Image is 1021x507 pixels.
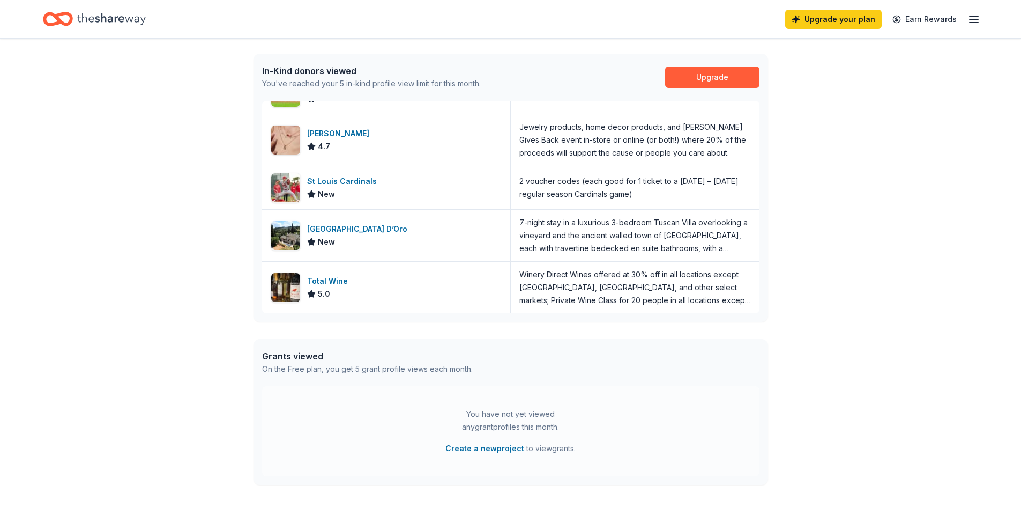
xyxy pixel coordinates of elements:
a: Upgrade [665,67,759,88]
div: Grants viewed [262,350,473,363]
div: Jewelry products, home decor products, and [PERSON_NAME] Gives Back event in-store or online (or ... [519,121,751,159]
div: On the Free plan, you get 5 grant profile views each month. [262,363,473,376]
div: St Louis Cardinals [307,175,381,188]
img: Image for Total Wine [271,273,300,302]
span: New [318,236,335,248]
img: Image for Kendra Scott [271,126,300,155]
div: Total Wine [307,275,352,288]
div: Winery Direct Wines offered at 30% off in all locations except [GEOGRAPHIC_DATA], [GEOGRAPHIC_DAT... [519,268,751,307]
div: [PERSON_NAME] [307,127,374,140]
div: In-Kind donors viewed [262,64,481,77]
div: You've reached your 5 in-kind profile view limit for this month. [262,77,481,90]
span: New [318,188,335,201]
a: Earn Rewards [886,10,963,29]
button: Create a newproject [445,442,524,455]
div: You have not yet viewed any grant profiles this month. [444,408,578,433]
a: Home [43,6,146,32]
img: Image for St Louis Cardinals [271,173,300,202]
div: 7-night stay in a luxurious 3-bedroom Tuscan Villa overlooking a vineyard and the ancient walled ... [519,216,751,255]
a: Upgrade your plan [785,10,882,29]
span: 4.7 [318,140,330,153]
div: 2 voucher codes (each good for 1 ticket to a [DATE] – [DATE] regular season Cardinals game) [519,175,751,201]
div: [GEOGRAPHIC_DATA] D’Oro [307,223,412,236]
span: to view grants . [445,442,576,455]
img: Image for Villa Sogni D’Oro [271,221,300,250]
span: 5.0 [318,288,330,300]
